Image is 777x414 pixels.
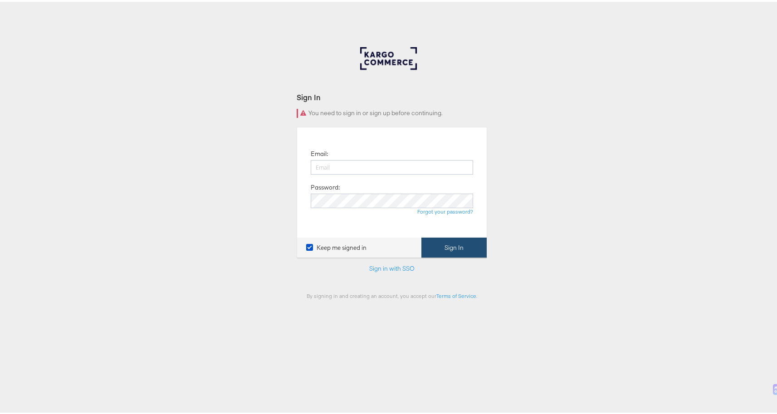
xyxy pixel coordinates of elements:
a: Sign in with SSO [369,263,415,271]
a: Forgot your password? [417,206,473,213]
div: By signing in and creating an account, you accept our . [297,291,487,297]
label: Email: [311,148,328,156]
button: Sign In [421,236,487,256]
label: Keep me signed in [306,242,367,250]
div: Sign In [297,90,487,101]
div: You need to sign in or sign up before continuing. [297,107,487,116]
a: Terms of Service [436,291,476,297]
label: Password: [311,181,340,190]
input: Email [311,158,473,173]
